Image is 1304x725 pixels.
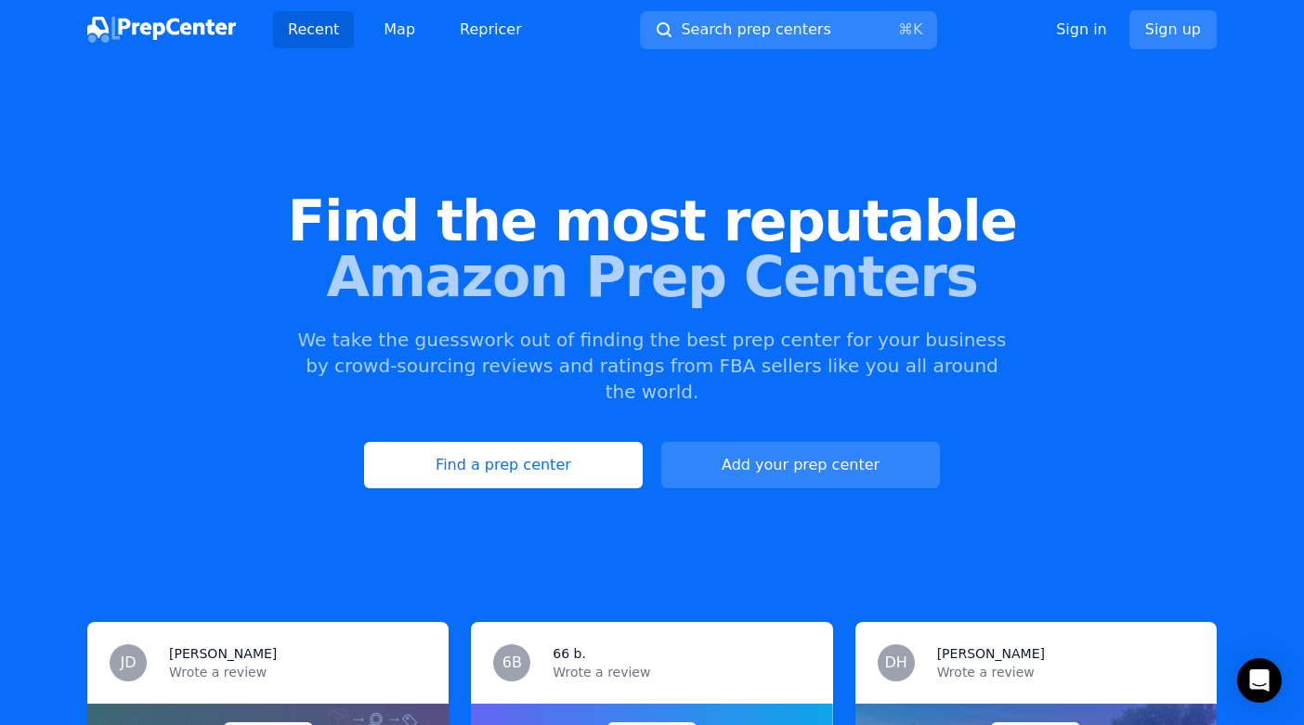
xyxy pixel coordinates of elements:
[937,663,1194,681] p: Wrote a review
[553,644,586,663] h3: 66 b.
[681,19,830,41] span: Search prep centers
[913,20,923,38] kbd: K
[169,663,426,681] p: Wrote a review
[30,249,1274,304] span: Amazon Prep Centers
[1237,658,1282,703] div: Open Intercom Messenger
[87,17,236,43] img: PrepCenter
[553,663,810,681] p: Wrote a review
[1129,10,1217,49] a: Sign up
[884,655,906,670] span: DH
[369,11,430,48] a: Map
[661,442,940,488] a: Add your prep center
[1056,19,1107,41] a: Sign in
[295,327,1009,405] p: We take the guesswork out of finding the best prep center for your business by crowd-sourcing rev...
[120,655,136,670] span: JD
[30,193,1274,249] span: Find the most reputable
[898,20,913,38] kbd: ⌘
[640,11,937,49] button: Search prep centers⌘K
[169,644,277,663] h3: [PERSON_NAME]
[445,11,537,48] a: Repricer
[364,442,643,488] a: Find a prep center
[937,644,1045,663] h3: [PERSON_NAME]
[502,655,522,670] span: 6B
[273,11,354,48] a: Recent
